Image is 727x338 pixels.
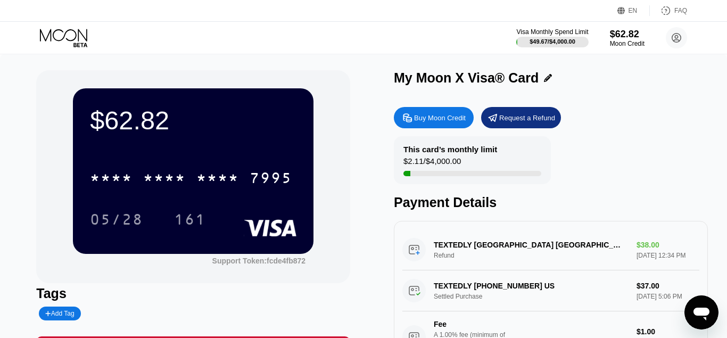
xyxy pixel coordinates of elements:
[637,327,699,336] div: $1.00
[212,257,306,265] div: Support Token: fcde4fb872
[650,5,687,16] div: FAQ
[90,105,296,135] div: $62.82
[394,195,708,210] div: Payment Details
[481,107,561,128] div: Request a Refund
[403,156,461,171] div: $2.11 / $4,000.00
[610,29,645,47] div: $62.82Moon Credit
[414,113,466,122] div: Buy Moon Credit
[684,295,718,329] iframe: Button to launch messaging window
[403,145,497,154] div: This card’s monthly limit
[166,206,214,233] div: 161
[39,307,80,320] div: Add Tag
[434,320,508,328] div: Fee
[45,310,74,317] div: Add Tag
[82,206,151,233] div: 05/28
[174,212,206,229] div: 161
[499,113,555,122] div: Request a Refund
[674,7,687,14] div: FAQ
[516,28,588,36] div: Visa Monthly Spend Limit
[90,212,143,229] div: 05/28
[516,28,588,47] div: Visa Monthly Spend Limit$49.67/$4,000.00
[617,5,650,16] div: EN
[212,257,306,265] div: Support Token:fcde4fb872
[394,70,539,86] div: My Moon X Visa® Card
[250,171,292,188] div: 7995
[36,286,350,301] div: Tags
[610,29,645,40] div: $62.82
[610,40,645,47] div: Moon Credit
[530,38,575,45] div: $49.67 / $4,000.00
[394,107,474,128] div: Buy Moon Credit
[629,7,638,14] div: EN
